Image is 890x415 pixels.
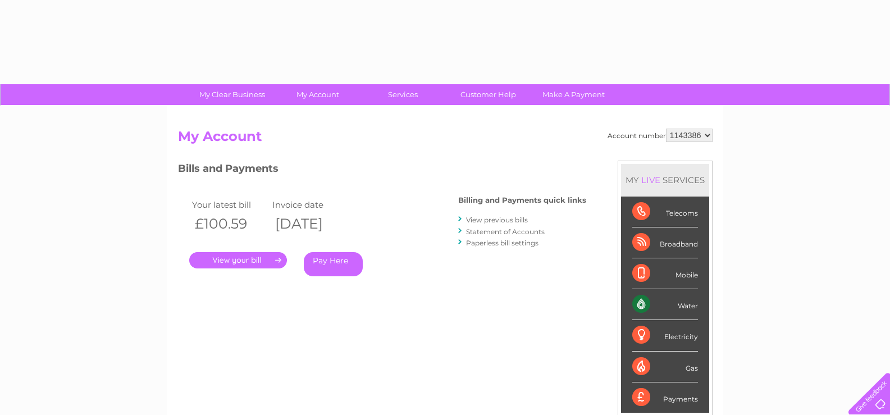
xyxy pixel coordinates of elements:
th: [DATE] [270,212,350,235]
div: Water [632,289,698,320]
td: Your latest bill [189,197,270,212]
div: Gas [632,352,698,382]
a: Customer Help [442,84,535,105]
div: MY SERVICES [621,164,709,196]
a: Pay Here [304,252,363,276]
a: View previous bills [466,216,528,224]
a: Services [357,84,449,105]
h4: Billing and Payments quick links [458,196,586,204]
div: Account number [608,129,713,142]
th: £100.59 [189,212,270,235]
a: Statement of Accounts [466,227,545,236]
div: LIVE [639,175,663,185]
h2: My Account [178,129,713,150]
a: . [189,252,287,268]
div: Mobile [632,258,698,289]
a: My Clear Business [186,84,279,105]
div: Payments [632,382,698,413]
div: Broadband [632,227,698,258]
div: Electricity [632,320,698,351]
div: Telecoms [632,197,698,227]
a: Paperless bill settings [466,239,538,247]
a: Make A Payment [527,84,620,105]
a: My Account [271,84,364,105]
td: Invoice date [270,197,350,212]
h3: Bills and Payments [178,161,586,180]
